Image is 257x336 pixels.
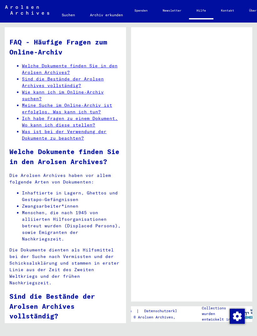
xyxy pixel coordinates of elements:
[22,116,118,128] a: Ich habe Fragen zu einem Dokument. Wo kann ich diese stellen?
[230,309,245,324] img: Zustimmung ändern
[9,147,121,167] h2: Welche Dokumente finden Sie in den Arolsen Archives?
[189,3,213,19] a: Hilfe
[22,89,104,101] a: Wie kann ich im Online-Archiv suchen?
[213,3,242,18] a: Kontakt
[112,308,196,314] div: |
[22,209,121,242] li: Menschen, die nach 1945 von alliierten Hilfsorganisationen betreut wurden (Displaced Persons), so...
[22,190,121,203] li: Inhaftierte in Lagern, Ghettos und Gestapo-Gefängnissen
[112,314,196,320] p: Copyright © Arolsen Archives, 2021
[229,308,244,323] div: Zustimmung ändern
[202,311,237,333] p: wurden entwickelt in Partnerschaft mit
[22,129,107,141] a: Was ist bei der Verwendung der Dokumente zu beachten?
[82,8,130,23] a: Archiv erkunden
[233,306,257,322] img: yv_logo.png
[22,76,104,88] a: Sind die Bestände der Arolsen Archives vollständig?
[9,37,121,57] h1: FAQ - Häufige Fragen zum Online-Archiv
[22,203,121,209] li: Zwangsarbeiter*innen
[54,8,82,23] a: Suchen
[9,247,121,286] p: Die Dokumente dienten als Hilfsmittel bei der Suche nach Vermissten und der Schicksalsklärung und...
[22,102,112,115] a: Meine Suche im Online-Archiv ist erfolglos. Was kann ich tun?
[5,5,49,15] img: Arolsen_neg.svg
[155,3,189,18] a: Newsletter
[9,172,121,185] p: Die Arolsen Archives haben vor allem folgende Arten von Dokumenten:
[9,292,121,321] h2: Sind die Bestände der Arolsen Archives vollständig?
[127,3,155,18] a: Spenden
[22,63,118,75] a: Welche Dokumente finden Sie in den Arolsen Archives?
[139,308,196,314] a: Datenschutzerklärung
